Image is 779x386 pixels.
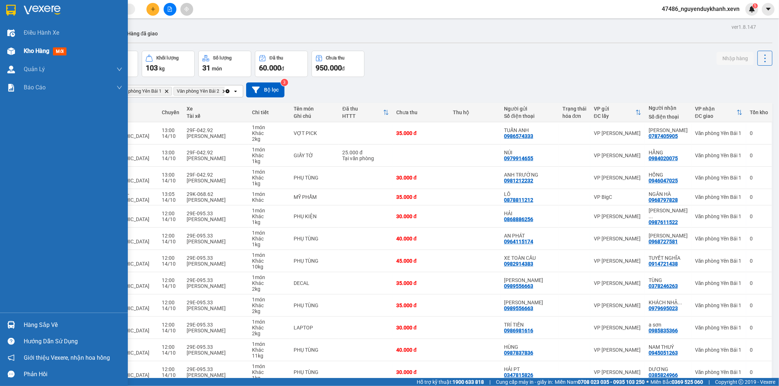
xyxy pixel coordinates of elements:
div: Số điện thoại [649,114,688,120]
div: HẰNG [649,150,688,155]
button: Hàng đã giao [121,25,164,42]
img: logo.jpg [9,9,46,46]
div: 11 kg [252,353,287,359]
span: copyright [738,379,744,385]
div: HẢI PT [504,366,555,372]
span: Miền Nam [555,378,645,386]
div: Ghi chú [294,113,335,119]
div: TUYẾT NGHĨA [649,255,688,261]
div: 0347815826 [504,372,533,378]
svg: Clear all [225,88,230,94]
div: LÔ [504,191,555,197]
button: Nhập hàng [717,52,754,65]
button: Đã thu60.000đ [255,51,308,77]
div: 0989556663 [504,305,533,311]
div: 0987611522 [649,219,678,225]
div: 0945051263 [649,350,678,356]
div: LAPTOP [294,325,335,331]
div: [PERSON_NAME] [187,261,245,267]
th: Toggle SortBy [691,103,746,122]
div: ĐC lấy [594,113,635,119]
img: icon-new-feature [749,6,755,12]
button: file-add [164,3,176,16]
div: 40.000 đ [396,347,446,353]
div: 0787405905 [649,133,678,139]
div: VP [PERSON_NAME] [594,325,641,331]
span: Cung cấp máy in - giấy in: [496,378,553,386]
div: Văn phòng Yên Bái 1 [695,258,742,264]
div: 2 kg [252,308,287,314]
div: Khác [252,153,287,158]
button: Chưa thu950.000đ [312,51,364,77]
div: Số lượng [213,55,232,61]
div: 40.000 đ [396,236,446,242]
div: VP gửi [594,106,635,112]
span: 31 [202,63,210,72]
div: [PERSON_NAME] [187,155,245,161]
div: VP [PERSON_NAME] [594,280,641,286]
span: 950.000 [316,63,342,72]
div: VP [PERSON_NAME] [594,347,641,353]
div: Thu hộ [453,109,497,115]
div: Khác [252,197,287,203]
div: 14/10 [162,178,179,184]
div: 0986574333 [504,133,533,139]
div: 1 món [252,208,287,213]
div: Khác [252,236,287,242]
span: down [117,66,122,72]
span: aim [184,7,189,12]
span: message [8,371,15,378]
li: Số 10 ngõ 15 Ngọc Hồi, Q.[PERSON_NAME], [GEOGRAPHIC_DATA] [68,18,305,27]
div: Văn phòng Yên Bái 1 [695,213,742,219]
div: 13:05 [162,191,179,197]
th: Toggle SortBy [339,103,393,122]
div: 2 kg [252,331,287,336]
div: Người gửi [504,106,555,112]
div: VP [PERSON_NAME] [594,213,641,219]
div: [PERSON_NAME] [187,178,245,184]
div: Xe [187,106,245,112]
button: Số lượng31món [198,51,251,77]
div: 0378246263 [649,283,678,289]
div: VP [PERSON_NAME] [594,130,641,136]
div: NAM THUÝ [649,344,688,350]
div: Khác [252,325,287,331]
div: Khác [252,213,287,219]
div: 35.000 đ [396,280,446,286]
div: PHỤ TÙNG [294,302,335,308]
button: Khối lượng103kg [142,51,195,77]
sup: 5 [753,3,758,8]
div: 35.000 đ [396,302,446,308]
div: VP [PERSON_NAME] [594,236,641,242]
div: 0 [750,347,768,353]
div: HOÀNG NAM [504,277,555,283]
div: Phản hồi [24,369,122,380]
div: 1 món [252,341,287,347]
div: 1 món [252,147,287,153]
div: 29E-095.33 [187,322,245,328]
span: đ [281,66,284,72]
img: solution-icon [7,84,15,92]
div: [PERSON_NAME] [187,283,245,289]
sup: 3 [281,79,288,86]
span: kg [159,66,165,72]
div: AN PHÁT [504,233,555,239]
div: 1 món [252,230,287,236]
div: 0968727581 [649,239,678,244]
div: 30.000 đ [396,325,446,331]
div: 0964115174 [504,239,533,244]
div: 30.000 đ [396,175,446,181]
strong: 0369 525 060 [672,379,703,385]
div: Khác [252,130,287,136]
div: Văn phòng Yên Bái 1 [695,325,742,331]
div: 0878811212 [504,197,533,203]
div: 0 [750,130,768,136]
div: HÙNG [504,344,555,350]
svg: Delete [222,89,226,93]
span: Báo cáo [24,83,46,92]
div: 25.000 đ [343,150,389,155]
div: 14/10 [162,305,179,311]
div: 14/10 [162,197,179,203]
span: Văn phòng Yên Bái 2, close by backspace [173,87,230,96]
div: 12:00 [162,255,179,261]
